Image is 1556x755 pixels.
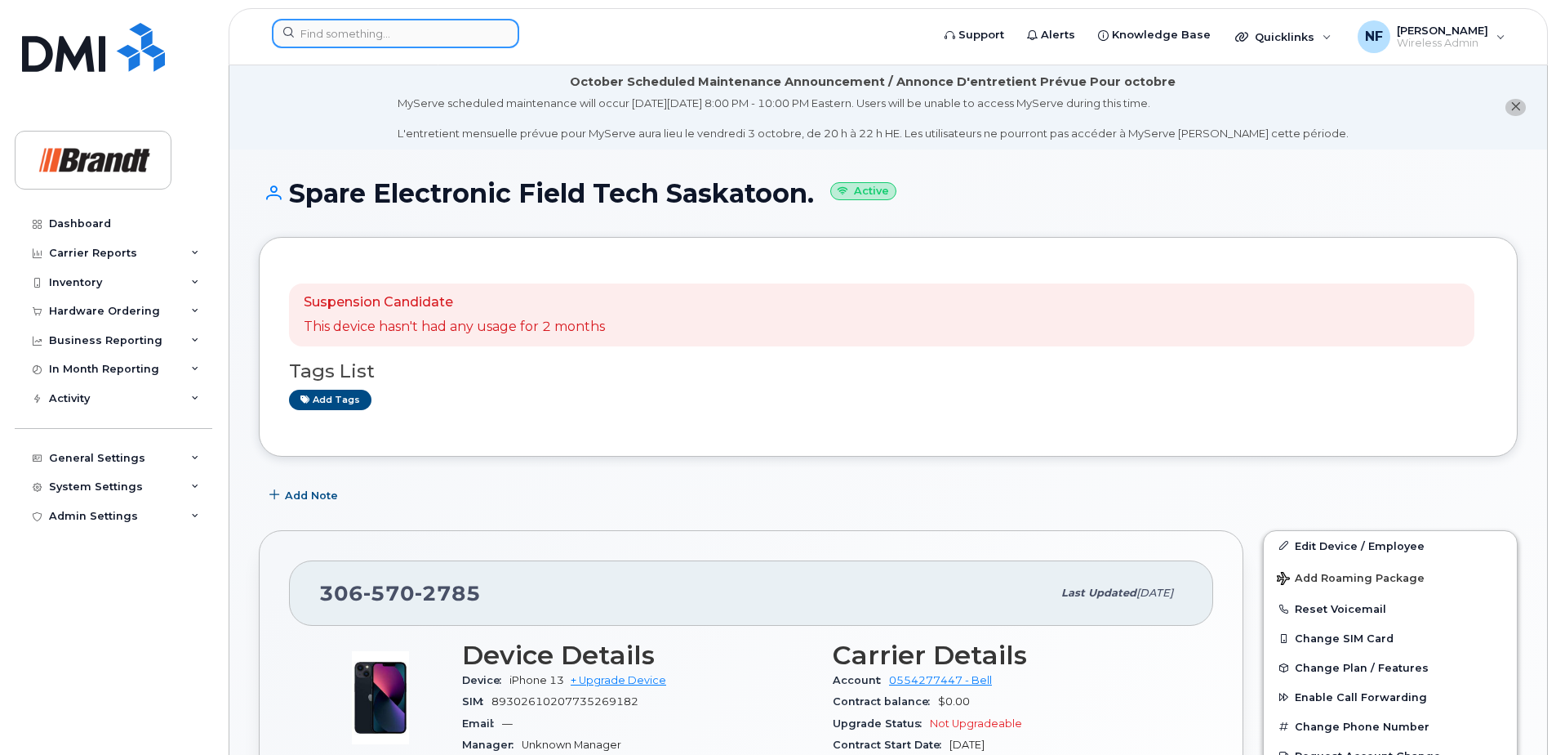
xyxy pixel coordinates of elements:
a: Add tags [289,390,371,410]
button: Reset Voicemail [1264,594,1517,623]
span: Device [462,674,509,686]
h3: Device Details [462,641,813,670]
p: This device hasn't had any usage for 2 months [304,318,605,337]
button: Enable Call Forwarding [1264,682,1517,712]
button: Change SIM Card [1264,623,1517,653]
span: Change Plan / Features [1295,662,1429,674]
span: Add Note [285,488,338,503]
a: Edit Device / Employee [1264,531,1517,561]
span: [DATE] [949,739,985,751]
span: Contract Start Date [833,739,949,751]
span: Unknown Manager [522,739,621,751]
h1: Spare Electronic Field Tech Saskatoon. [259,179,1518,208]
h3: Carrier Details [833,641,1184,670]
div: October Scheduled Maintenance Announcement / Annonce D'entretient Prévue Pour octobre [570,74,1176,91]
span: iPhone 13 [509,674,564,686]
small: Active [830,182,896,201]
div: MyServe scheduled maintenance will occur [DATE][DATE] 8:00 PM - 10:00 PM Eastern. Users will be u... [398,96,1349,141]
span: Contract balance [833,695,938,708]
img: image20231002-3703462-1ig824h.jpeg [331,649,429,747]
span: Email [462,717,502,730]
span: 306 [319,581,481,605]
span: Upgrade Status [833,717,930,730]
button: Change Plan / Features [1264,653,1517,682]
span: 2785 [415,581,481,605]
button: Change Phone Number [1264,712,1517,741]
p: Suspension Candidate [304,293,605,312]
span: Account [833,674,889,686]
span: Add Roaming Package [1277,572,1425,587]
span: Not Upgradeable [930,717,1022,730]
button: Add Note [259,481,352,511]
span: 570 [363,581,415,605]
span: — [502,717,513,730]
span: $0.00 [938,695,970,708]
h3: Tags List [289,361,1487,382]
a: 0554277447 - Bell [889,674,992,686]
button: Add Roaming Package [1264,561,1517,594]
span: [DATE] [1136,587,1173,599]
span: Last updated [1061,587,1136,599]
span: 89302610207735269182 [491,695,638,708]
a: + Upgrade Device [571,674,666,686]
span: Manager [462,739,522,751]
button: close notification [1505,99,1526,116]
span: SIM [462,695,491,708]
span: Enable Call Forwarding [1295,691,1427,704]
